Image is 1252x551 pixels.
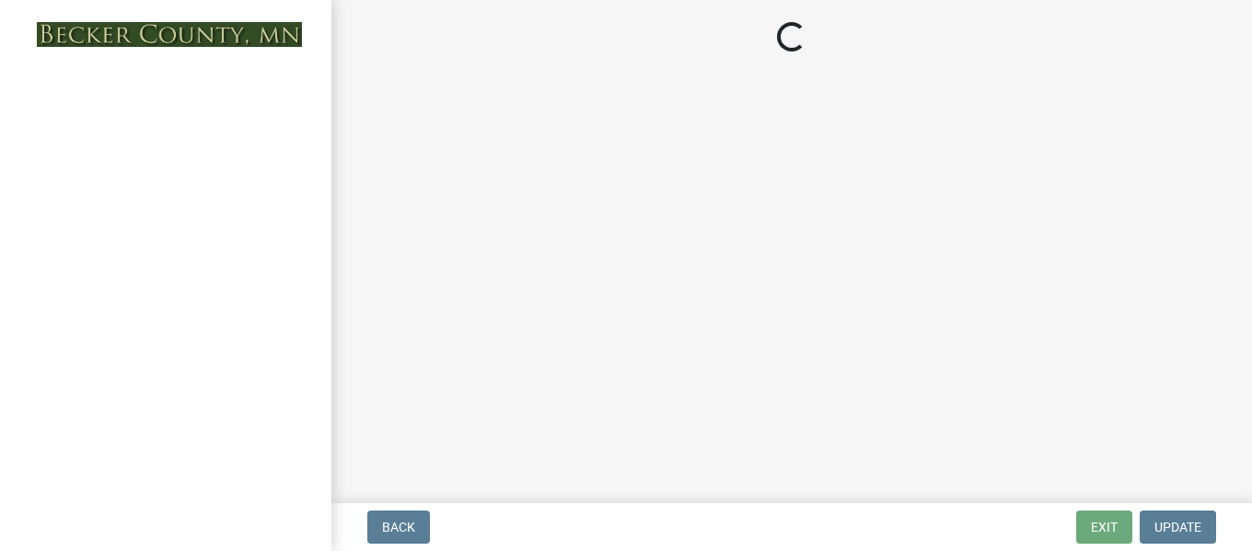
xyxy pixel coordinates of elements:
span: Back [382,520,415,534]
button: Exit [1076,511,1132,544]
button: Back [367,511,430,544]
img: Becker County, Minnesota [37,22,302,47]
span: Update [1154,520,1201,534]
button: Update [1140,511,1216,544]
